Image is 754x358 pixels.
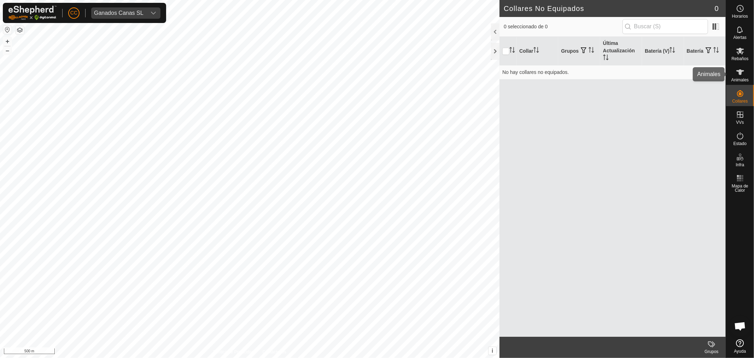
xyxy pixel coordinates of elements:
p-sorticon: Activar para ordenar [603,56,609,61]
th: Collar [516,37,558,65]
th: Batería (V) [642,37,684,65]
button: Capas del Mapa [16,26,24,34]
button: + [3,37,12,46]
div: Chat abierto [730,316,751,337]
img: Logo Gallagher [8,6,57,20]
span: i [492,348,493,354]
p-sorticon: Activar para ordenar [670,48,675,54]
span: Rebaños [731,57,748,61]
p-sorticon: Activar para ordenar [589,48,594,54]
button: i [489,347,496,355]
span: Infra [736,163,744,167]
th: Grupos [558,37,600,65]
span: Ayuda [734,349,746,353]
span: Ganados Canas SL [91,7,146,19]
input: Buscar (S) [623,19,708,34]
div: Ganados Canas SL [94,10,144,16]
div: Grupos [697,348,726,355]
span: Animales [731,78,749,82]
td: No hay collares no equipados. [499,65,726,79]
span: Horarios [732,14,748,18]
p-sorticon: Activar para ordenar [713,48,719,54]
button: Restablecer Mapa [3,25,12,34]
span: 0 [715,3,719,14]
h2: Collares No Equipados [504,4,715,13]
span: CC [70,9,77,17]
span: Mapa de Calor [728,184,752,192]
span: VVs [736,120,744,125]
div: dropdown trigger [146,7,160,19]
a: Política de Privacidad [213,349,254,355]
th: Batería [684,37,726,65]
p-sorticon: Activar para ordenar [509,48,515,54]
span: Estado [733,142,747,146]
span: 0 seleccionado de 0 [504,23,623,30]
p-sorticon: Activar para ordenar [533,48,539,54]
span: Alertas [733,35,747,40]
a: Contáctenos [263,349,286,355]
a: Ayuda [726,336,754,356]
span: Collares [732,99,748,103]
th: Última Actualización [600,37,642,65]
button: – [3,46,12,55]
